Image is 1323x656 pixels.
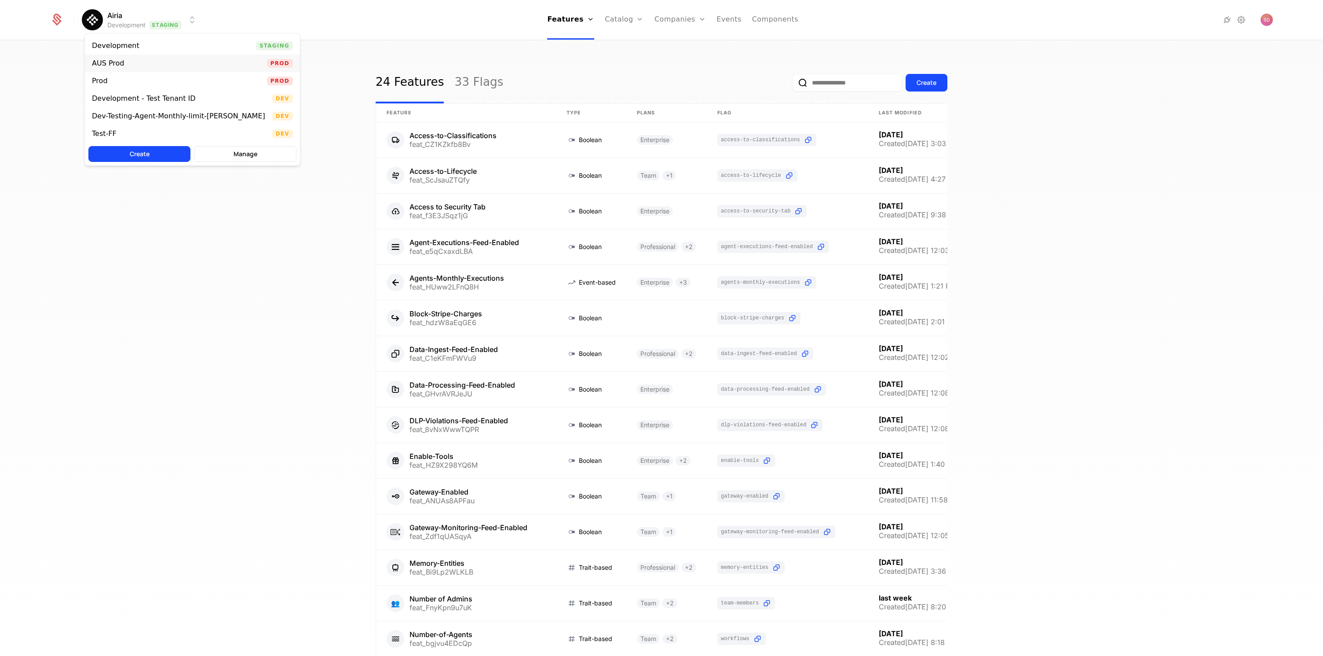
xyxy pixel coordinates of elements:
[272,129,293,138] span: Dev
[92,130,117,137] div: Test-FF
[272,112,293,121] span: Dev
[256,41,293,50] span: Staging
[92,77,108,84] div: Prod
[267,77,293,85] span: Prod
[88,146,190,162] button: Create
[92,60,124,67] div: AUS Prod
[267,59,293,68] span: Prod
[194,146,296,162] button: Manage
[272,94,293,103] span: Dev
[84,33,300,166] div: Select environment
[92,95,196,102] div: Development - Test Tenant ID
[92,42,139,49] div: Development
[92,113,265,120] div: Dev-Testing-Agent-Monthly-limit-[PERSON_NAME]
